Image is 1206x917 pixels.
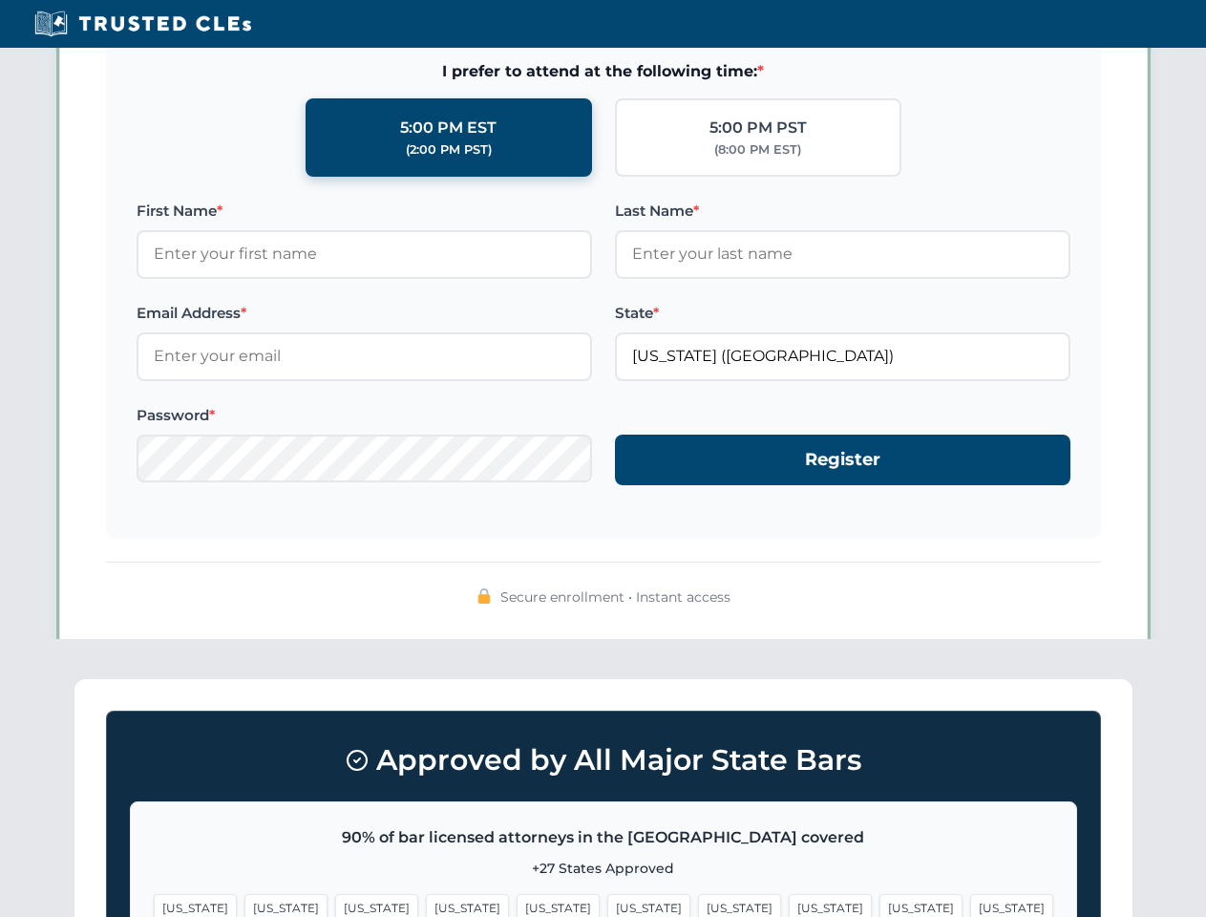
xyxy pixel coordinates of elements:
[130,735,1077,786] h3: Approved by All Major State Bars
[137,200,592,223] label: First Name
[29,10,257,38] img: Trusted CLEs
[709,116,807,140] div: 5:00 PM PST
[406,140,492,160] div: (2:00 PM PST)
[400,116,497,140] div: 5:00 PM EST
[615,230,1070,278] input: Enter your last name
[615,435,1070,485] button: Register
[137,404,592,427] label: Password
[615,200,1070,223] label: Last Name
[137,59,1070,84] span: I prefer to attend at the following time:
[154,825,1053,850] p: 90% of bar licensed attorneys in the [GEOGRAPHIC_DATA] covered
[137,230,592,278] input: Enter your first name
[137,302,592,325] label: Email Address
[615,332,1070,380] input: Florida (FL)
[714,140,801,160] div: (8:00 PM EST)
[615,302,1070,325] label: State
[476,588,492,604] img: 🔒
[154,858,1053,879] p: +27 States Approved
[500,586,730,608] span: Secure enrollment • Instant access
[137,332,592,380] input: Enter your email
